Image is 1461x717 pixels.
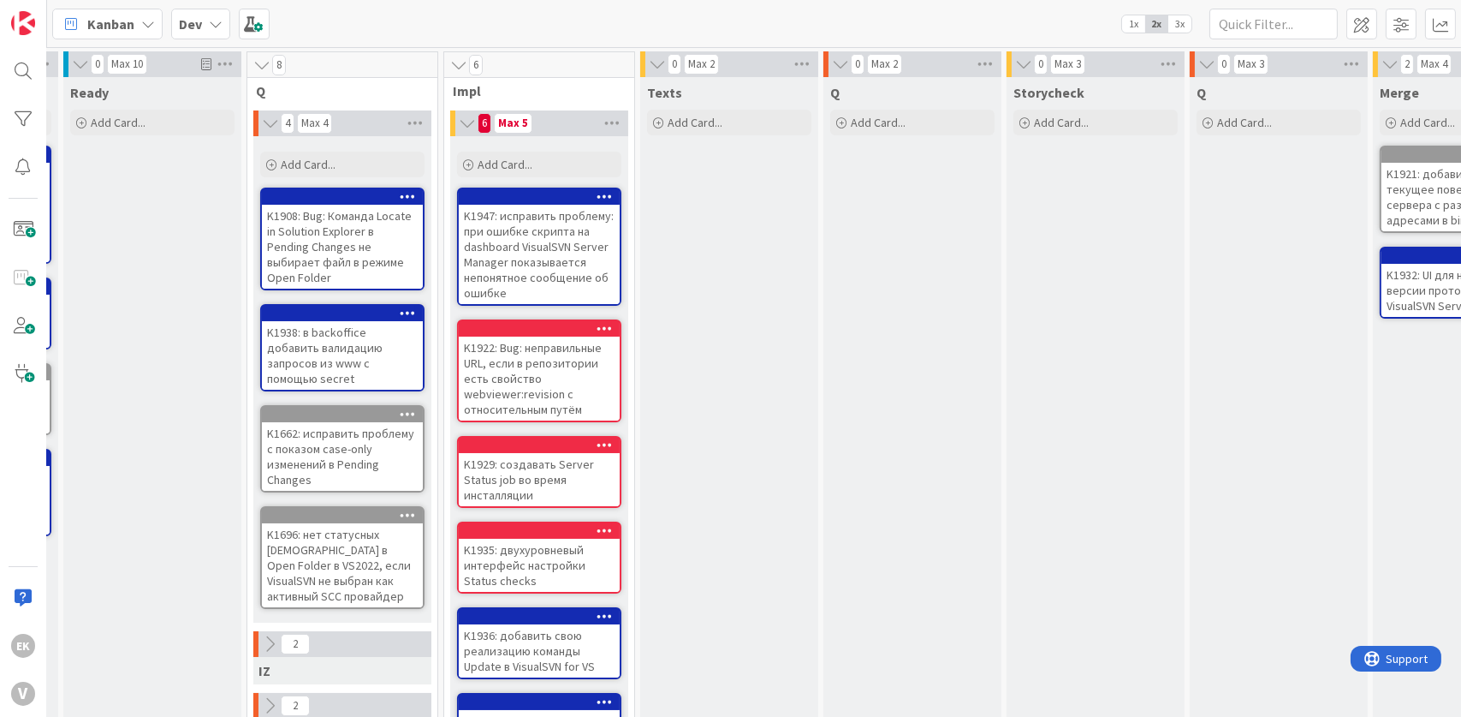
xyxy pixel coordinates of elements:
[1034,115,1089,130] span: Add Card...
[1380,84,1419,101] span: Merge
[459,539,620,592] div: K1935: двухуровневый интерфейс настройки Status checks
[1217,115,1272,130] span: Add Card...
[459,523,620,592] div: K1935: двухуровневый интерфейс настройки Status checks
[1054,60,1081,69] div: Max 3
[11,682,35,706] div: V
[262,508,423,607] div: K1696: нет статусных [DEMOGRAPHIC_DATA] в Open Folder в VS2022, если VisualSVN не выбран как акти...
[262,407,423,491] div: K1662: исправить проблему с показом case-only изменений в Pending Changes
[459,438,620,506] div: K1929: создавать Server Status job во время инсталляции
[1400,115,1455,130] span: Add Card...
[647,84,682,101] span: Texts
[830,84,840,101] span: Q
[111,60,143,69] div: Max 10
[11,11,35,35] img: Visit kanbanzone.com
[262,321,423,390] div: K1938: в backoffice добавить валидацию запросов из www с помощью secret
[91,54,104,75] span: 0
[1197,84,1206,101] span: Q
[260,188,425,290] a: K1908: Bug: Команда Locate in Solution Explorer в Pending Changes не выбирает файл в режиме Open ...
[851,115,906,130] span: Add Card...
[258,662,270,679] span: IZ
[1145,15,1168,33] span: 2x
[262,205,423,289] div: K1908: Bug: Команда Locate in Solution Explorer в Pending Changes не выбирает файл в режиме Open ...
[281,113,294,134] span: 4
[851,54,864,75] span: 0
[453,82,613,99] span: Impl
[262,189,423,289] div: K1908: Bug: Команда Locate in Solution Explorer в Pending Changes не выбирает файл в режиме Open ...
[688,60,715,69] div: Max 2
[668,54,681,75] span: 0
[179,15,202,33] b: Dev
[262,306,423,390] div: K1938: в backoffice добавить валидацию запросов из www с помощью secret
[262,523,423,607] div: K1696: нет статусных [DEMOGRAPHIC_DATA] в Open Folder в VS2022, если VisualSVN не выбран как акти...
[1168,15,1191,33] span: 3x
[1209,9,1338,39] input: Quick Filter...
[459,624,620,678] div: K1936: добавить свою реализацию команды Update в VisualSVN for VS
[281,157,336,172] span: Add Card...
[498,119,528,128] div: Max 5
[1217,54,1231,75] span: 0
[459,205,620,304] div: K1947: исправить проблему: при ошибке скрипта на dashboard VisualSVN Server Manager показывается ...
[1034,54,1048,75] span: 0
[1013,84,1084,101] span: Storycheck
[469,55,483,75] span: 6
[87,14,134,34] span: Kanban
[478,113,491,134] span: 6
[281,634,310,654] span: 2
[301,119,328,128] div: Max 4
[11,634,35,658] div: EK
[272,55,286,75] span: 8
[1238,60,1264,69] div: Max 3
[668,115,722,130] span: Add Card...
[281,696,310,716] span: 2
[457,188,621,306] a: K1947: исправить проблему: при ошибке скрипта на dashboard VisualSVN Server Manager показывается ...
[260,304,425,391] a: K1938: в backoffice добавить валидацию запросов из www с помощью secret
[256,82,416,99] span: Q
[70,84,109,101] span: Ready
[457,436,621,508] a: K1929: создавать Server Status job во время инсталляции
[1400,54,1414,75] span: 2
[262,422,423,491] div: K1662: исправить проблему с показом case-only изменений в Pending Changes
[459,337,620,421] div: K1922: Bug: неправильные URL, если в репозитории есть свойство webviewer:revision с относительным...
[260,506,425,609] a: K1696: нет статусных [DEMOGRAPHIC_DATA] в Open Folder в VS2022, если VisualSVN не выбран как акти...
[457,522,621,594] a: K1935: двухуровневый интерфейс настройки Status checks
[459,189,620,304] div: K1947: исправить проблему: при ошибке скрипта на dashboard VisualSVN Server Manager показывается ...
[1421,60,1447,69] div: Max 4
[457,320,621,422] a: K1922: Bug: неправильные URL, если в репозитории есть свойство webviewer:revision с относительным...
[91,115,146,130] span: Add Card...
[459,609,620,678] div: K1936: добавить свою реализацию команды Update в VisualSVN for VS
[260,405,425,493] a: K1662: исправить проблему с показом case-only изменений в Pending Changes
[459,321,620,421] div: K1922: Bug: неправильные URL, если в репозитории есть свойство webviewer:revision с относительным...
[459,453,620,506] div: K1929: создавать Server Status job во время инсталляции
[36,3,78,23] span: Support
[1122,15,1145,33] span: 1x
[871,60,898,69] div: Max 2
[478,157,532,172] span: Add Card...
[457,607,621,679] a: K1936: добавить свою реализацию команды Update в VisualSVN for VS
